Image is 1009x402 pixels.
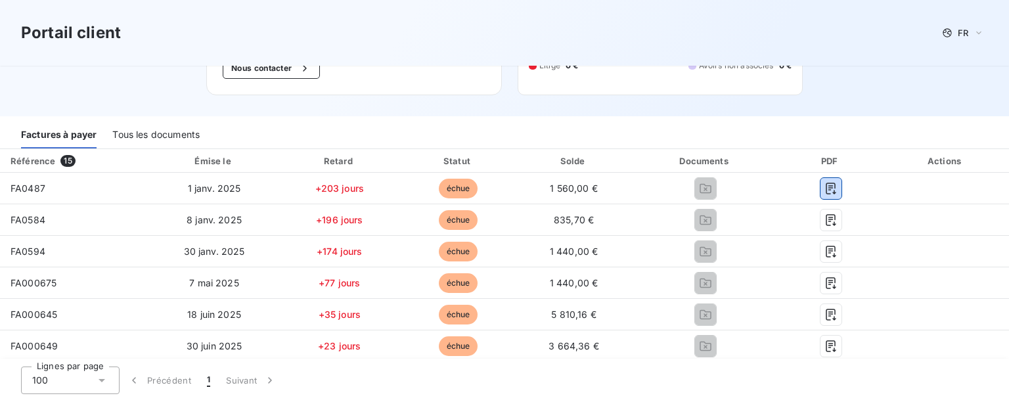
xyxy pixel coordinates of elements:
span: échue [439,336,478,356]
button: Nous contacter [223,58,320,79]
span: échue [439,242,478,261]
span: +35 jours [319,309,361,320]
span: 0 € [779,60,792,72]
div: Documents [633,154,776,167]
span: FA000649 [11,340,58,351]
span: FA000675 [11,277,56,288]
span: 1 560,00 € [550,183,598,194]
span: 8 janv. 2025 [187,214,242,225]
span: échue [439,179,478,198]
span: 30 janv. 2025 [184,246,245,257]
div: Référence [11,156,55,166]
span: +77 jours [319,277,360,288]
span: 30 juin 2025 [187,340,242,351]
h3: Portail client [21,21,121,45]
span: 1 440,00 € [550,277,598,288]
span: +23 jours [318,340,361,351]
span: 3 664,36 € [549,340,599,351]
span: 1 [207,374,210,387]
span: échue [439,210,478,230]
span: FA0487 [11,183,45,194]
div: Tous les documents [112,121,200,148]
div: Solde [520,154,629,167]
span: 15 [60,155,75,167]
span: FA000645 [11,309,57,320]
div: PDF [782,154,880,167]
span: Litige [539,60,560,72]
button: Précédent [120,367,199,394]
span: 7 mai 2025 [189,277,239,288]
span: +196 jours [316,214,363,225]
span: +174 jours [317,246,363,257]
span: 5 810,16 € [551,309,596,320]
div: Retard [282,154,397,167]
span: 18 juin 2025 [187,309,241,320]
span: 1 440,00 € [550,246,598,257]
span: 1 janv. 2025 [188,183,241,194]
span: échue [439,273,478,293]
span: FA0584 [11,214,45,225]
span: échue [439,305,478,324]
span: 835,70 € [554,214,594,225]
span: +203 jours [315,183,365,194]
span: 0 € [566,60,578,72]
button: 1 [199,367,218,394]
button: Suivant [218,367,284,394]
span: Avoirs non associés [699,60,774,72]
span: FA0594 [11,246,45,257]
div: Factures à payer [21,121,97,148]
span: FR [958,28,968,38]
div: Statut [402,154,514,167]
span: 100 [32,374,48,387]
div: Émise le [152,154,277,167]
div: Actions [885,154,1006,167]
